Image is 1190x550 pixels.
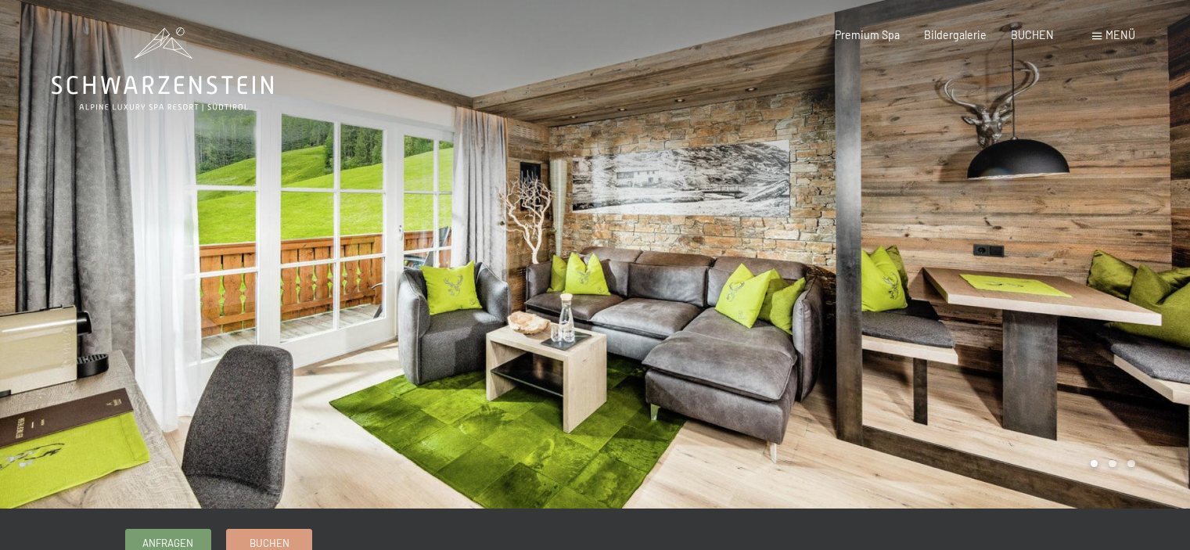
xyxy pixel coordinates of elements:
a: BUCHEN [1011,28,1054,41]
a: Premium Spa [835,28,900,41]
span: Anfragen [142,536,193,550]
span: Buchen [250,536,289,550]
span: Menü [1106,28,1135,41]
a: Bildergalerie [924,28,987,41]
